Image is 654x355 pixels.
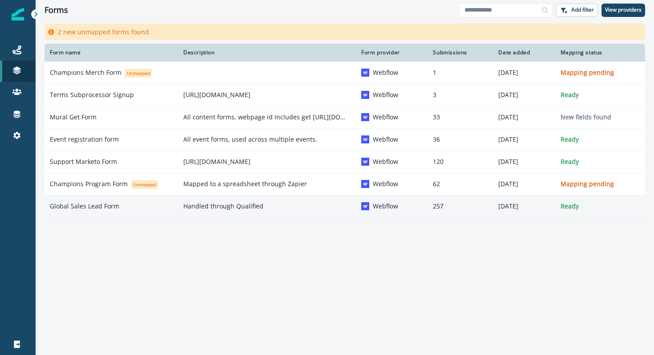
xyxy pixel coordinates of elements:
[498,68,549,77] p: [DATE]
[50,90,134,99] p: Terms Subprocessor Signup
[361,135,369,143] img: Webflow
[602,4,645,17] button: View providers
[373,180,398,188] p: Webflow
[183,90,351,99] p: [URL][DOMAIN_NAME]
[373,135,398,144] p: Webflow
[433,49,488,56] div: Submissions
[131,180,158,189] span: Unmapped
[361,158,369,166] img: Webflow
[498,90,549,99] p: [DATE]
[373,157,398,166] p: Webflow
[361,91,369,99] img: Webflow
[183,157,351,166] p: [URL][DOMAIN_NAME]
[50,68,121,77] p: Champions Merch Form
[361,202,369,210] img: Webflow
[183,180,351,188] p: Mapped to a spreadsheet through Zapier
[361,113,369,121] img: Webflow
[50,157,117,166] p: Support Marketo Form
[44,151,645,173] a: Support Marketo Form[URL][DOMAIN_NAME]WebflowWebflow120[DATE]Ready
[44,61,645,84] a: Champions Merch FormUnmappedWebflowWebflow1[DATE]Mapping pending
[183,135,351,144] p: All event forms, used across multiple events.
[373,202,398,211] p: Webflow
[561,135,640,144] p: Ready
[44,5,68,15] h1: Forms
[561,49,640,56] div: Mapping status
[373,90,398,99] p: Webflow
[433,157,488,166] p: 120
[561,68,640,77] p: Mapping pending
[561,180,640,188] p: Mapping pending
[561,157,640,166] p: Ready
[12,8,24,20] img: Inflection
[498,113,549,122] p: [DATE]
[433,113,488,122] p: 33
[373,113,398,122] p: Webflow
[433,135,488,144] p: 36
[373,68,398,77] p: Webflow
[433,202,488,211] p: 257
[561,113,640,122] p: New fields found
[498,157,549,166] p: [DATE]
[561,90,640,99] p: Ready
[183,113,351,122] p: All content forms, webpage id includes get [URL][DOMAIN_NAME]
[433,68,488,77] p: 1
[498,135,549,144] p: [DATE]
[605,7,642,13] p: View providers
[556,4,598,17] button: Add filter
[498,49,549,56] div: Date added
[361,49,422,56] div: Form provider
[125,69,152,78] span: Unmapped
[50,180,128,188] p: Champions Program Form
[44,173,645,195] a: Champions Program FormUnmappedMapped to a spreadsheet through ZapierWebflowWebflow62[DATE]Mapping...
[433,90,488,99] p: 3
[44,106,645,128] a: Mural Get FormAll content forms, webpage id includes get [URL][DOMAIN_NAME]WebflowWebflow33[DATE]...
[44,195,645,217] a: Global Sales Lead FormHandled through QualifiedWebflowWebflow257[DATE]Ready
[50,135,119,144] p: Event registration form
[50,202,119,211] p: Global Sales Lead Form
[571,7,594,13] p: Add filter
[361,180,369,188] img: Webflow
[50,113,97,122] p: Mural Get Form
[561,202,640,211] p: Ready
[361,69,369,77] img: Webflow
[433,180,488,188] p: 62
[183,49,351,56] div: Description
[183,202,351,211] p: Handled through Qualified
[50,49,173,56] div: Form name
[44,84,645,106] a: Terms Subprocessor Signup[URL][DOMAIN_NAME]WebflowWebflow3[DATE]Ready
[58,27,149,37] p: 2 new unmapped forms found
[44,128,645,151] a: Event registration formAll event forms, used across multiple events.WebflowWebflow36[DATE]Ready
[498,202,549,211] p: [DATE]
[498,180,549,188] p: [DATE]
